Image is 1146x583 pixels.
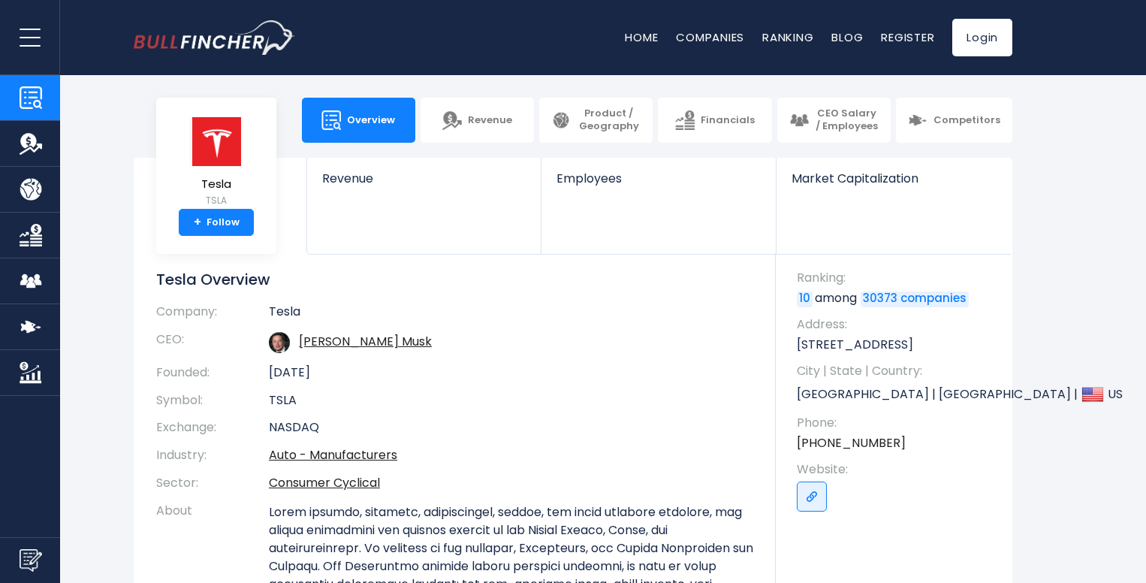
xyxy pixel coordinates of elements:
a: Financials [658,98,771,143]
th: Exchange: [156,414,269,442]
span: Market Capitalization [792,171,996,186]
span: Revenue [322,171,526,186]
span: Employees [556,171,760,186]
a: +Follow [179,209,254,236]
a: [PHONE_NUMBER] [797,435,906,452]
th: Founded: [156,359,269,387]
a: Blog [831,29,863,45]
a: Auto - Manufacturers [269,446,397,464]
a: Go to link [797,482,827,512]
a: Revenue [307,158,541,211]
span: Product / Geography [577,107,641,133]
p: [STREET_ADDRESS] [797,337,997,353]
a: Register [881,29,934,45]
span: Tesla [190,178,243,191]
h1: Tesla Overview [156,270,753,289]
a: Home [625,29,658,45]
td: NASDAQ [269,414,753,442]
a: 30373 companies [861,291,969,307]
span: City | State | Country: [797,363,997,379]
img: elon-musk.jpg [269,332,290,353]
a: Product / Geography [539,98,653,143]
th: Symbol: [156,387,269,415]
img: bullfincher logo [134,20,295,55]
span: CEO Salary / Employees [815,107,879,133]
span: Address: [797,316,997,333]
a: Competitors [896,98,1012,143]
span: Competitors [933,114,1000,127]
span: Financials [701,114,755,127]
span: Revenue [468,114,512,127]
a: Revenue [421,98,534,143]
p: [GEOGRAPHIC_DATA] | [GEOGRAPHIC_DATA] | US [797,383,997,406]
span: Phone: [797,415,997,431]
a: ceo [299,333,432,350]
a: Overview [302,98,415,143]
p: among [797,290,997,307]
a: Consumer Cyclical [269,474,380,491]
a: Companies [676,29,744,45]
td: Tesla [269,304,753,326]
span: Website: [797,461,997,478]
a: Go to homepage [134,20,295,55]
strong: + [194,216,201,229]
small: TSLA [190,194,243,207]
span: Ranking: [797,270,997,286]
a: Market Capitalization [777,158,1011,211]
span: Overview [347,114,395,127]
td: TSLA [269,387,753,415]
a: Tesla TSLA [189,116,243,210]
a: 10 [797,291,813,307]
a: Employees [541,158,775,211]
a: Ranking [762,29,813,45]
th: Sector: [156,470,269,497]
td: [DATE] [269,359,753,387]
th: Company: [156,304,269,326]
th: CEO: [156,326,269,359]
a: CEO Salary / Employees [777,98,891,143]
th: Industry: [156,442,269,470]
a: Login [952,19,1012,56]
